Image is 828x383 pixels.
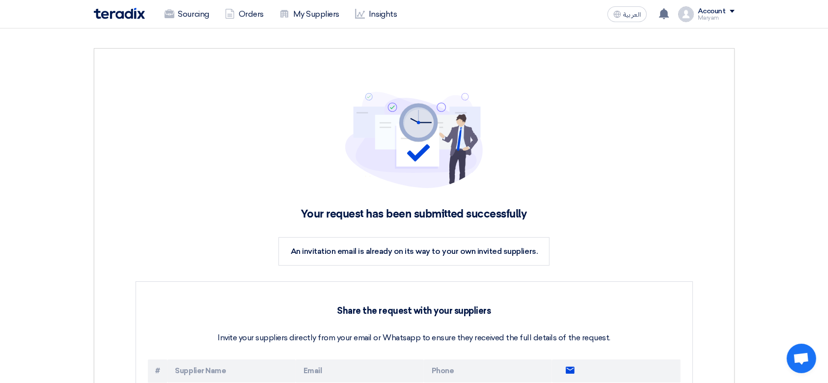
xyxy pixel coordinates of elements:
span: An invitation email is already on its way to your own invited suppliers. [291,246,537,256]
a: Insights [347,3,405,25]
a: My Suppliers [272,3,347,25]
h3: Share the request with your suppliers [148,305,681,316]
th: Phone [424,359,552,383]
a: Open chat [787,344,816,373]
div: Account [698,7,726,16]
p: Invite your suppliers directly from your email or Whatsapp to ensure they received the full detai... [148,332,681,344]
th: # [148,359,167,383]
span: العربية [623,11,641,18]
a: Orders [217,3,272,25]
th: Email [296,359,424,383]
img: project-submitted.svg [345,92,483,188]
h2: Your request has been submitted successfully [136,208,693,221]
th: Supplier Name [167,359,296,383]
button: العربية [607,6,647,22]
div: Maryam [698,15,735,21]
img: profile_test.png [678,6,694,22]
a: Sourcing [157,3,217,25]
img: Teradix logo [94,8,145,19]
